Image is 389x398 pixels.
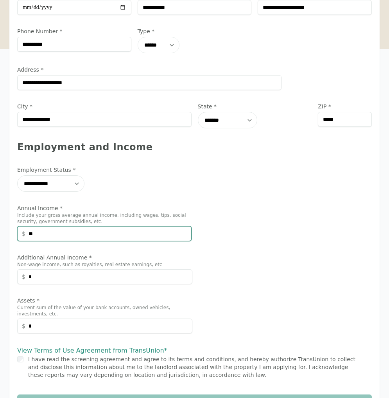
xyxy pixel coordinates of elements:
label: I have read the screening agreement and agree to its terms and conditions, and hereby authorize T... [28,356,355,378]
label: ZIP * [318,103,372,110]
p: Current sum of the value of your bank accounts, owned vehicles, investments, etc. [17,304,192,317]
p: Include your gross average annual income, including wages, tips, social security, government subs... [17,212,192,225]
label: Annual Income * [17,204,192,212]
label: Employment Status * [17,166,192,174]
label: State * [198,103,312,110]
label: Phone Number * [17,27,131,35]
div: Employment and Income [17,141,372,153]
label: Address * [17,66,281,74]
p: Non-wage income, such as royalties, real estate earnings, etc [17,261,192,268]
label: Additional Annual Income * [17,254,192,261]
a: View Terms of Use Agreement from TransUnion* [17,347,167,354]
label: City * [17,103,192,110]
label: Assets * [17,297,192,304]
label: Type * [138,27,222,35]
